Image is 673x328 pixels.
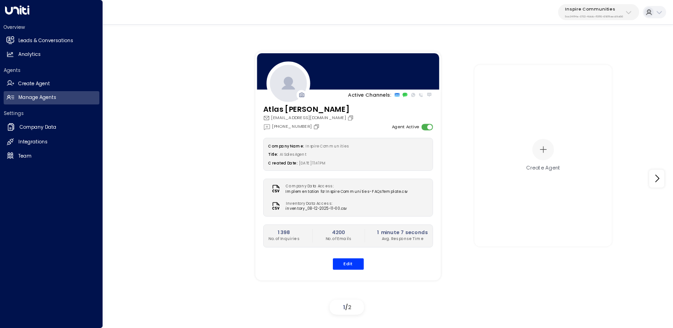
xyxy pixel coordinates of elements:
label: Agent Active [391,124,418,130]
div: Create Agent [526,164,560,172]
h3: Atlas [PERSON_NAME] [263,104,355,115]
h2: Analytics [18,51,41,58]
span: [DATE] 11:41 PM [299,161,326,166]
h2: Settings [4,110,99,117]
h2: 4200 [325,229,351,236]
label: Title: [268,152,278,157]
span: Inspire Communities [305,143,348,148]
a: Leads & Conversations [4,34,99,47]
a: Integrations [4,136,99,149]
h2: Team [18,153,32,160]
p: Active Channels: [348,91,391,98]
a: Manage Agents [4,91,99,104]
h2: 1398 [268,229,299,236]
label: Inventory Data Access: [286,201,343,206]
label: Created Date: [268,161,297,166]
p: No. of Inquiries [268,236,299,242]
h2: Overview [4,24,99,31]
p: Inspire Communities [565,6,623,12]
span: inventory_08-12-2025-11-00.csv [286,206,347,212]
h2: 1 minute 7 seconds [377,229,428,236]
button: Copy [313,123,321,130]
h2: Integrations [18,138,48,146]
div: [EMAIL_ADDRESS][DOMAIN_NAME] [263,115,355,121]
a: Create Agent [4,77,99,90]
button: Copy [347,115,355,121]
h2: Company Data [20,124,56,131]
span: 1 [343,303,345,311]
a: Company Data [4,120,99,135]
div: / [330,300,364,315]
h2: Create Agent [18,80,50,87]
a: Team [4,149,99,163]
label: Company Name: [268,143,304,148]
button: Edit [332,258,364,269]
span: Implementation for Inspire Communities - FAQs Template.csv [286,189,407,194]
div: [PHONE_NUMBER] [263,123,321,130]
p: No. of Emails [325,236,351,242]
p: Avg. Response Time [377,236,428,242]
p: 5ac0484e-0702-4bbb-8380-6168aea91a66 [565,15,623,18]
h2: Leads & Conversations [18,37,73,44]
span: AI Sales Agent [280,152,307,157]
span: 2 [348,303,351,311]
label: Company Data Access: [286,183,405,189]
a: Analytics [4,48,99,61]
h2: Agents [4,67,99,74]
h2: Manage Agents [18,94,56,101]
button: Inspire Communities5ac0484e-0702-4bbb-8380-6168aea91a66 [558,4,639,20]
